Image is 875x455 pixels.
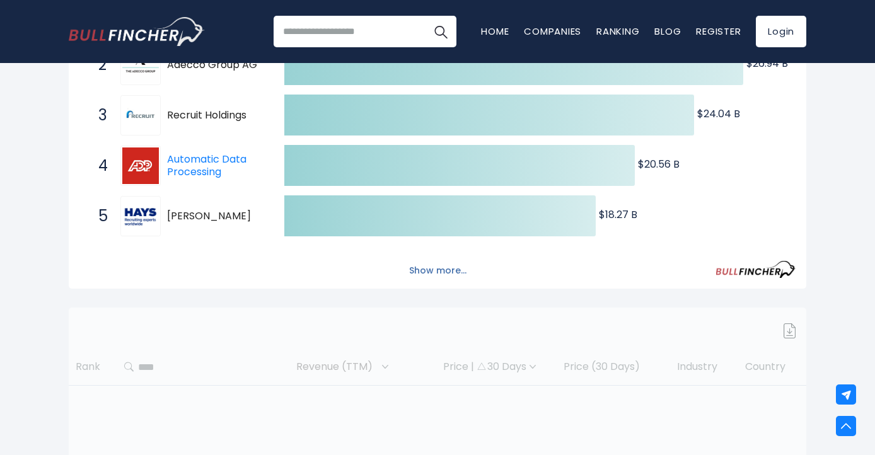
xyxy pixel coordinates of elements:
[69,17,205,46] img: Bullfincher logo
[92,155,105,176] span: 4
[92,54,105,76] span: 2
[524,25,581,38] a: Companies
[69,17,204,46] a: Go to homepage
[167,109,262,122] span: Recruit Holdings
[481,25,509,38] a: Home
[92,205,105,227] span: 5
[167,152,246,180] a: Automatic Data Processing
[638,157,680,171] text: $20.56 B
[122,98,159,134] img: Recruit Holdings
[122,147,159,184] img: Automatic Data Processing
[697,107,740,121] text: $24.04 B
[92,105,105,126] span: 3
[746,56,788,71] text: $26.94 B
[122,198,159,234] img: Hays
[167,210,262,223] span: [PERSON_NAME]
[599,207,637,222] text: $18.27 B
[167,59,262,72] span: Adecco Group AG
[120,146,167,186] a: Automatic Data Processing
[654,25,681,38] a: Blog
[756,16,806,47] a: Login
[402,260,474,281] button: Show more...
[596,25,639,38] a: Ranking
[122,47,159,83] img: Adecco Group AG
[696,25,741,38] a: Register
[425,16,456,47] button: Search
